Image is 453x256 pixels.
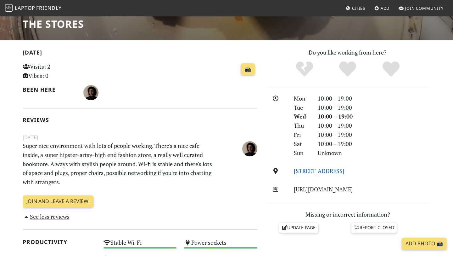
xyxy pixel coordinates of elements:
[351,223,397,232] a: Report closed
[290,121,314,130] div: Thu
[290,148,314,158] div: Sun
[314,112,434,121] div: 10:00 – 19:00
[265,48,430,57] p: Do you like working from here?
[290,112,314,121] div: Wed
[343,3,368,14] a: Cities
[242,144,257,152] span: Marcela Ávila
[23,195,93,207] a: Join and leave a review!
[314,139,434,148] div: 10:00 – 19:00
[265,210,430,219] p: Missing or incorrect information?
[5,3,62,14] a: LaptopFriendly LaptopFriendly
[83,88,98,96] span: Marcela Ávila
[314,121,434,130] div: 10:00 – 19:00
[396,3,446,14] a: Join Community
[36,4,61,11] span: Friendly
[326,61,369,78] div: Yes
[19,133,261,141] small: [DATE]
[314,148,434,158] div: Unknown
[314,94,434,103] div: 10:00 – 19:00
[23,49,257,58] h2: [DATE]
[314,130,434,139] div: 10:00 – 19:00
[352,5,365,11] span: Cities
[23,18,104,30] h1: The Stores
[23,213,70,220] a: See less reviews
[23,239,96,245] h2: Productivity
[369,61,413,78] div: Definitely!
[180,237,261,253] div: Power sockets
[5,4,13,12] img: LaptopFriendly
[405,5,444,11] span: Join Community
[242,141,257,156] img: 3057-marcela.jpg
[314,103,434,112] div: 10:00 – 19:00
[381,5,390,11] span: Add
[100,237,181,253] div: Stable Wi-Fi
[290,94,314,103] div: Mon
[372,3,392,14] a: Add
[23,117,257,123] h2: Reviews
[294,185,353,193] a: [URL][DOMAIN_NAME]
[23,62,96,80] p: Visits: 2 Vibes: 0
[83,85,98,100] img: 3057-marcela.jpg
[290,103,314,112] div: Tue
[294,167,344,175] a: [STREET_ADDRESS]
[283,61,326,78] div: No
[241,63,255,75] a: 📸
[290,130,314,139] div: Fri
[279,223,318,232] a: Update page
[19,141,221,187] p: Super nice environment with lots of people working. There's a nice cafe inside, a super hipster-a...
[290,139,314,148] div: Sat
[23,86,76,93] h2: Been here
[15,4,35,11] span: Laptop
